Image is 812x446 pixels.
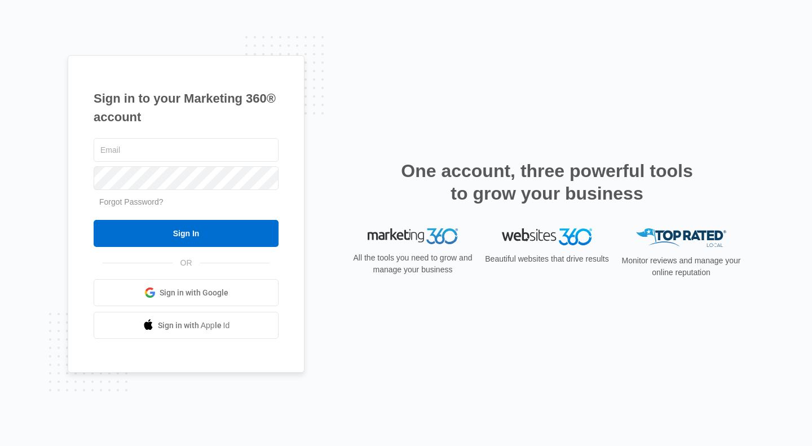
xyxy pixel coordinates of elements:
[160,287,228,299] span: Sign in with Google
[94,220,279,247] input: Sign In
[618,255,744,279] p: Monitor reviews and manage your online reputation
[94,312,279,339] a: Sign in with Apple Id
[94,89,279,126] h1: Sign in to your Marketing 360® account
[368,228,458,244] img: Marketing 360
[502,228,592,245] img: Websites 360
[398,160,696,205] h2: One account, three powerful tools to grow your business
[636,228,726,247] img: Top Rated Local
[99,197,164,206] a: Forgot Password?
[350,252,476,276] p: All the tools you need to grow and manage your business
[173,257,200,269] span: OR
[484,253,610,265] p: Beautiful websites that drive results
[94,138,279,162] input: Email
[94,279,279,306] a: Sign in with Google
[158,320,230,332] span: Sign in with Apple Id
